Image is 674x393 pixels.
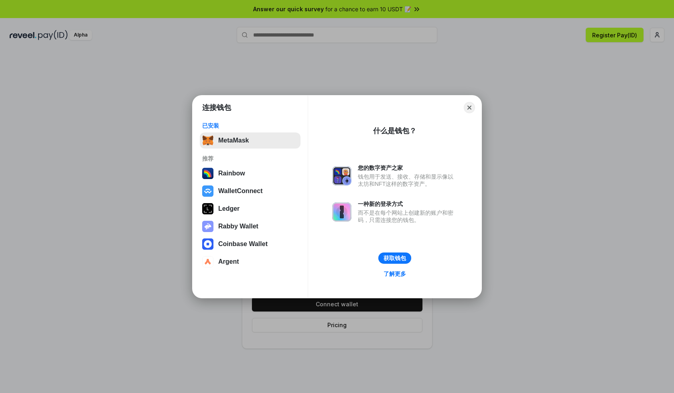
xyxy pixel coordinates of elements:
[358,209,457,224] div: 而不是在每个网站上创建新的账户和密码，只需连接您的钱包。
[332,202,351,222] img: svg+xml,%3Csvg%20xmlns%3D%22http%3A%2F%2Fwww.w3.org%2F2000%2Fsvg%22%20fill%3D%22none%22%20viewBox...
[200,183,300,199] button: WalletConnect
[379,269,411,279] a: 了解更多
[202,238,213,250] img: svg+xml,%3Csvg%20width%3D%2228%22%20height%3D%2228%22%20viewBox%3D%220%200%2028%2028%22%20fill%3D...
[202,256,213,267] img: svg+xml,%3Csvg%20width%3D%2228%22%20height%3D%2228%22%20viewBox%3D%220%200%2028%2028%22%20fill%3D...
[384,270,406,277] div: 了解更多
[200,218,300,234] button: Rabby Wallet
[200,165,300,181] button: Rainbow
[218,205,240,212] div: Ledger
[202,135,213,146] img: svg+xml,%3Csvg%20fill%3D%22none%22%20height%3D%2233%22%20viewBox%3D%220%200%2035%2033%22%20width%...
[218,240,268,248] div: Coinbase Wallet
[202,103,231,112] h1: 连接钱包
[358,200,457,208] div: 一种新的登录方式
[218,170,245,177] div: Rainbow
[464,102,475,113] button: Close
[200,201,300,217] button: Ledger
[332,166,351,185] img: svg+xml,%3Csvg%20xmlns%3D%22http%3A%2F%2Fwww.w3.org%2F2000%2Fsvg%22%20fill%3D%22none%22%20viewBox...
[218,258,239,265] div: Argent
[202,122,298,129] div: 已安装
[218,137,249,144] div: MetaMask
[384,255,406,262] div: 获取钱包
[373,126,416,136] div: 什么是钱包？
[202,203,213,214] img: svg+xml,%3Csvg%20xmlns%3D%22http%3A%2F%2Fwww.w3.org%2F2000%2Fsvg%22%20width%3D%2228%22%20height%3...
[202,185,213,197] img: svg+xml,%3Csvg%20width%3D%2228%22%20height%3D%2228%22%20viewBox%3D%220%200%2028%2028%22%20fill%3D...
[218,187,263,195] div: WalletConnect
[200,132,300,149] button: MetaMask
[202,155,298,162] div: 推荐
[358,173,457,187] div: 钱包用于发送、接收、存储和显示像以太坊和NFT这样的数字资产。
[202,221,213,232] img: svg+xml,%3Csvg%20xmlns%3D%22http%3A%2F%2Fwww.w3.org%2F2000%2Fsvg%22%20fill%3D%22none%22%20viewBox...
[200,236,300,252] button: Coinbase Wallet
[218,223,258,230] div: Rabby Wallet
[358,164,457,171] div: 您的数字资产之家
[200,254,300,270] button: Argent
[378,252,411,264] button: 获取钱包
[202,168,213,179] img: svg+xml,%3Csvg%20width%3D%22120%22%20height%3D%22120%22%20viewBox%3D%220%200%20120%20120%22%20fil...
